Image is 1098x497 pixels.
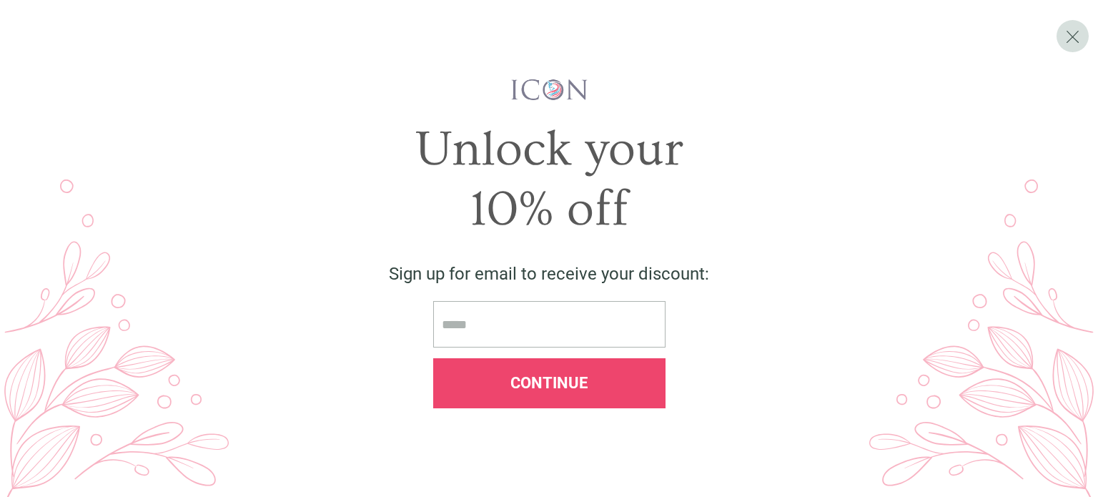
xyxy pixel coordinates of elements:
[470,182,628,237] span: 10% off
[415,122,683,177] span: Unlock your
[509,78,590,102] img: iconwallstickersl_1754656298800.png
[1065,26,1080,47] span: X
[389,264,709,284] span: Sign up for email to receive your discount:
[510,374,588,392] span: Continue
